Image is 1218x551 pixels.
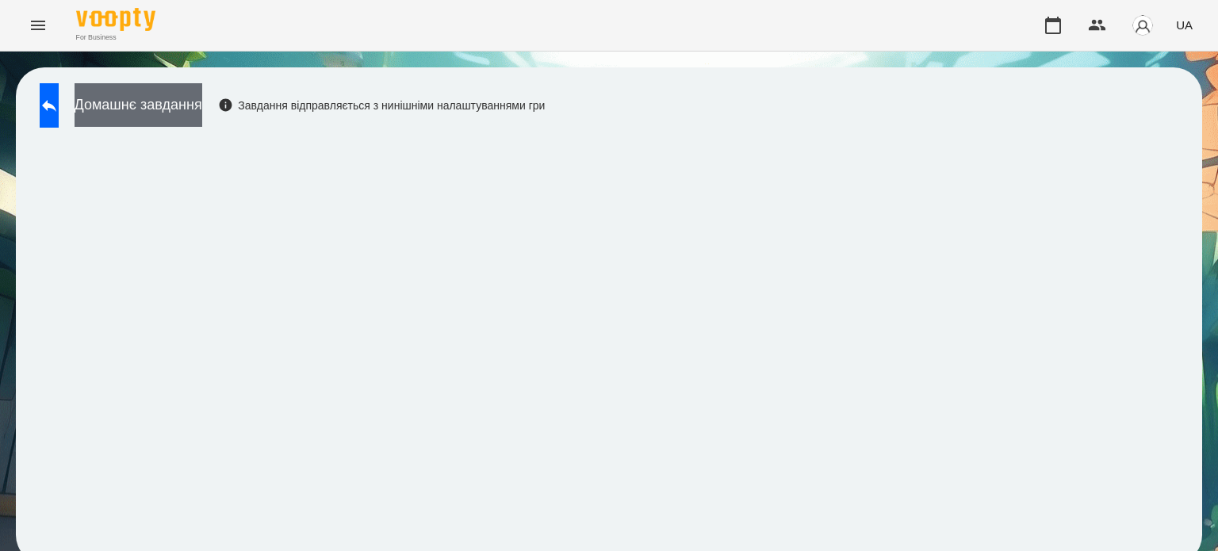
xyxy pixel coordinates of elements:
span: For Business [76,33,155,43]
img: Voopty Logo [76,8,155,31]
button: Домашнє завдання [75,83,202,127]
div: Завдання відправляється з нинішніми налаштуваннями гри [218,98,546,113]
button: Menu [19,6,57,44]
button: UA [1170,10,1199,40]
span: UA [1176,17,1193,33]
img: avatar_s.png [1132,14,1154,36]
